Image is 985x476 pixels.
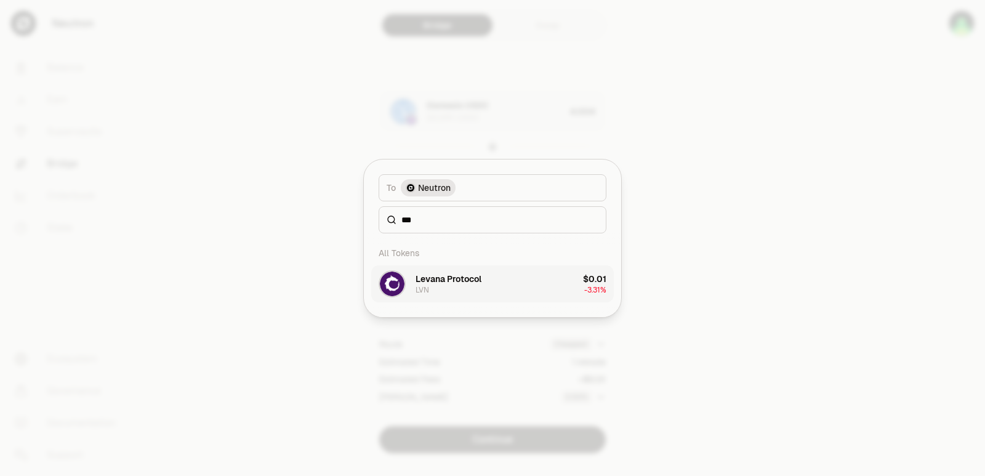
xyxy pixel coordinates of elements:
img: LVN Logo [380,272,404,296]
div: $0.01 [583,273,606,285]
div: Levana Protocol [416,273,481,285]
span: To [387,182,396,194]
span: Neutron [418,182,451,194]
div: All Tokens [371,241,614,265]
div: LVN [416,285,429,295]
img: Neutron Logo [407,184,414,192]
button: LVN LogoLevana ProtocolLVN$0.01-3.31% [371,265,614,302]
span: -3.31% [584,285,606,295]
button: ToNeutron LogoNeutron [379,174,606,201]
